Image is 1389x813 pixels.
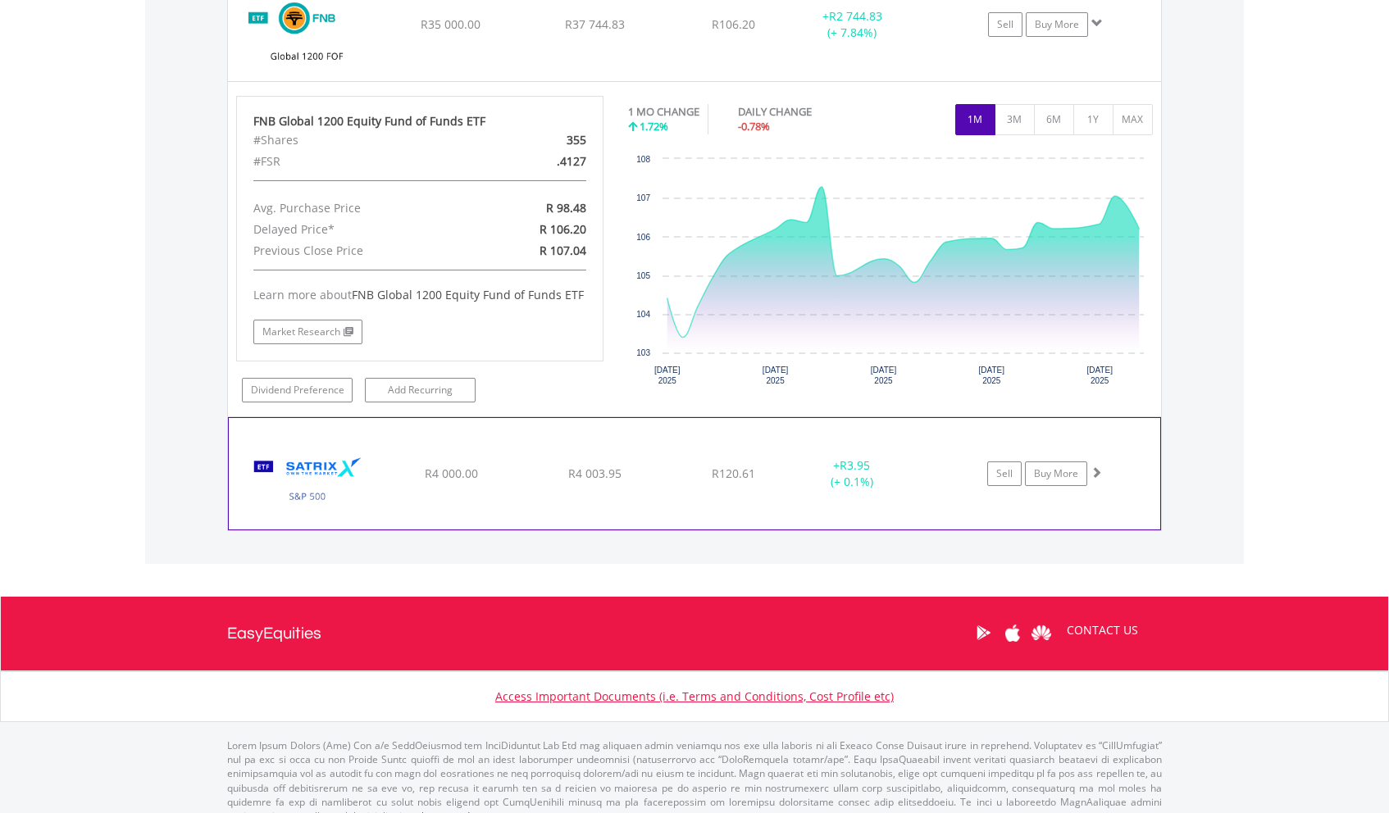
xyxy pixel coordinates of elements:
[637,271,651,280] text: 105
[738,104,869,120] div: DAILY CHANGE
[253,320,362,344] a: Market Research
[480,151,599,172] div: .4127
[1026,12,1088,37] a: Buy More
[365,378,476,402] a: Add Recurring
[628,151,1153,397] div: Chart. Highcharts interactive chart.
[1073,104,1113,135] button: 1Y
[241,219,480,240] div: Delayed Price*
[987,461,1022,486] a: Sell
[790,457,913,490] div: + (+ 0.1%)
[1034,104,1074,135] button: 6M
[969,607,998,658] a: Google Play
[988,12,1022,37] a: Sell
[829,8,882,24] span: R2 744.83
[871,366,897,385] text: [DATE] 2025
[241,151,480,172] div: #FSR
[998,607,1027,658] a: Apple
[1113,104,1153,135] button: MAX
[421,16,480,32] span: R35 000.00
[637,310,651,319] text: 104
[425,466,478,481] span: R4 000.00
[546,200,586,216] span: R 98.48
[995,104,1035,135] button: 3M
[241,240,480,261] div: Previous Close Price
[712,466,755,481] span: R120.61
[628,151,1152,397] svg: Interactive chart
[540,243,586,258] span: R 107.04
[352,287,584,302] span: FNB Global 1200 Equity Fund of Funds ETF
[480,129,599,151] div: 355
[654,366,681,385] text: [DATE] 2025
[495,688,894,704] a: Access Important Documents (i.e. Terms and Conditions, Cost Profile etc)
[637,233,651,242] text: 106
[738,119,770,134] span: -0.78%
[1027,607,1055,658] a: Huawei
[637,193,651,202] text: 107
[568,466,622,481] span: R4 003.95
[955,104,995,135] button: 1M
[540,221,586,237] span: R 106.20
[637,348,651,357] text: 103
[640,119,668,134] span: 1.72%
[840,457,870,473] span: R3.95
[1025,461,1087,486] a: Buy More
[712,16,755,32] span: R106.20
[628,104,699,120] div: 1 MO CHANGE
[565,16,625,32] span: R37 744.83
[637,155,651,164] text: 108
[241,198,480,219] div: Avg. Purchase Price
[763,366,789,385] text: [DATE] 2025
[241,129,480,151] div: #Shares
[790,8,914,41] div: + (+ 7.84%)
[253,113,586,129] div: FNB Global 1200 Equity Fund of Funds ETF
[237,438,378,525] img: TFSA.STX500.png
[1055,607,1150,653] a: CONTACT US
[253,287,586,303] div: Learn more about
[227,597,321,670] a: EasyEquities
[242,378,353,402] a: Dividend Preference
[979,366,1005,385] text: [DATE] 2025
[1087,366,1113,385] text: [DATE] 2025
